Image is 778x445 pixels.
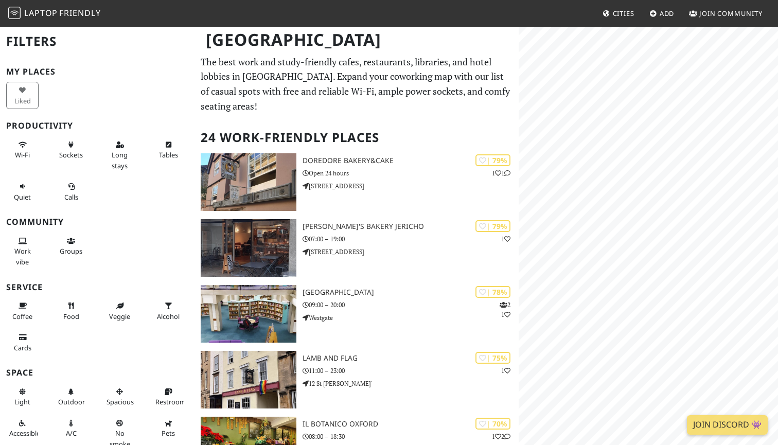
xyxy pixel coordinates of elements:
h3: [PERSON_NAME]'s Bakery Jericho [303,222,519,231]
button: Quiet [6,178,39,205]
a: Cities [598,4,639,23]
p: 12 St [PERSON_NAME]' [303,379,519,388]
img: DoreDore Bakery&Cake [201,153,296,211]
button: Restroom [152,383,185,411]
div: | 79% [475,154,510,166]
button: A/C [55,415,87,442]
span: Video/audio calls [64,192,78,202]
p: 07:00 – 19:00 [303,234,519,244]
span: Group tables [60,246,82,256]
a: Oxfordshire County Library | 78% 21 [GEOGRAPHIC_DATA] 09:00 – 20:00 Westgate [194,285,519,343]
button: Tables [152,136,185,164]
button: Light [6,383,39,411]
span: Alcohol [157,312,180,321]
span: Spacious [107,397,134,406]
h3: My Places [6,67,188,77]
h1: [GEOGRAPHIC_DATA] [198,26,517,54]
a: GAIL's Bakery Jericho | 79% 1 [PERSON_NAME]'s Bakery Jericho 07:00 – 19:00 [STREET_ADDRESS] [194,219,519,277]
span: People working [14,246,31,266]
span: Power sockets [59,150,83,159]
p: 08:00 – 18:30 [303,432,519,441]
img: Oxfordshire County Library [201,285,296,343]
span: Natural light [14,397,30,406]
p: The best work and study-friendly cafes, restaurants, libraries, and hotel lobbies in [GEOGRAPHIC_... [201,55,512,114]
button: Spacious [103,383,136,411]
h3: [GEOGRAPHIC_DATA] [303,288,519,297]
a: Add [645,4,679,23]
div: | 70% [475,418,510,430]
p: [STREET_ADDRESS] [303,181,519,191]
p: 11:00 – 23:00 [303,366,519,376]
img: Lamb and Flag [201,351,296,408]
button: Pets [152,415,185,442]
span: Laptop [24,7,58,19]
span: Air conditioned [66,429,77,438]
p: 1 [501,234,510,244]
img: LaptopFriendly [8,7,21,19]
img: GAIL's Bakery Jericho [201,219,296,277]
button: Coffee [6,297,39,325]
button: Work vibe [6,233,39,270]
p: Open 24 hours [303,168,519,178]
span: Friendly [59,7,100,19]
button: Outdoor [55,383,87,411]
a: Lamb and Flag | 75% 1 Lamb and Flag 11:00 – 23:00 12 St [PERSON_NAME]' [194,351,519,408]
a: LaptopFriendly LaptopFriendly [8,5,101,23]
p: [STREET_ADDRESS] [303,247,519,257]
span: Credit cards [14,343,31,352]
p: 1 2 [492,432,510,441]
span: Pet friendly [162,429,175,438]
a: Join Community [685,4,767,23]
h3: Service [6,282,188,292]
div: | 75% [475,352,510,364]
span: Long stays [112,150,128,170]
h3: DoreDore Bakery&Cake [303,156,519,165]
span: Quiet [14,192,31,202]
span: Cities [613,9,634,18]
h3: Lamb and Flag [303,354,519,363]
span: Veggie [109,312,130,321]
button: Calls [55,178,87,205]
span: Accessible [9,429,40,438]
p: Westgate [303,313,519,323]
p: 2 1 [500,300,510,319]
p: 1 [501,366,510,376]
button: Veggie [103,297,136,325]
h3: Community [6,217,188,227]
span: Coffee [12,312,32,321]
span: Stable Wi-Fi [15,150,30,159]
h2: 24 Work-Friendly Places [201,122,512,153]
button: Food [55,297,87,325]
button: Long stays [103,136,136,174]
h3: Productivity [6,121,188,131]
h2: Filters [6,26,188,57]
span: Food [63,312,79,321]
span: Join Community [699,9,763,18]
div: | 79% [475,220,510,232]
h3: Il Botanico Oxford [303,420,519,429]
button: Groups [55,233,87,260]
h3: Space [6,368,188,378]
span: Work-friendly tables [159,150,178,159]
button: Cards [6,329,39,356]
a: DoreDore Bakery&Cake | 79% 11 DoreDore Bakery&Cake Open 24 hours [STREET_ADDRESS] [194,153,519,211]
div: | 78% [475,286,510,298]
button: Alcohol [152,297,185,325]
button: Wi-Fi [6,136,39,164]
button: Sockets [55,136,87,164]
p: 09:00 – 20:00 [303,300,519,310]
span: Add [660,9,675,18]
button: Accessible [6,415,39,442]
span: Outdoor area [58,397,85,406]
span: Restroom [155,397,186,406]
a: Join Discord 👾 [687,415,768,435]
p: 1 1 [492,168,510,178]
